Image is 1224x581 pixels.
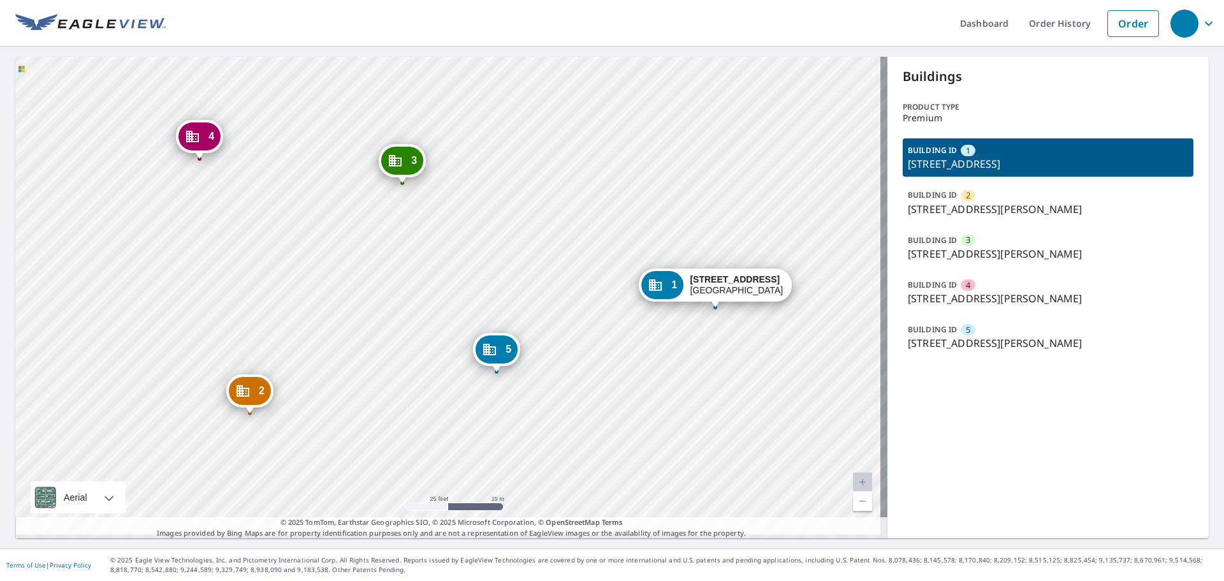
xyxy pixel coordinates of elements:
p: Product type [903,101,1193,113]
span: 2 [966,189,970,202]
p: Buildings [903,67,1193,86]
p: [STREET_ADDRESS][PERSON_NAME] [908,291,1188,306]
span: 4 [966,279,970,291]
p: [STREET_ADDRESS][PERSON_NAME] [908,246,1188,261]
span: 5 [966,324,970,336]
span: 4 [208,131,214,141]
p: BUILDING ID [908,279,957,290]
span: 1 [966,145,970,157]
p: BUILDING ID [908,145,957,156]
a: Current Level 20, Zoom In Disabled [853,473,872,492]
div: Aerial [31,482,126,513]
div: Dropped pin, building 4, Commercial property, 3720 Saint Martins Pl Cincinnati, OH 45211 [176,120,223,159]
span: © 2025 TomTom, Earthstar Geographics SIO, © 2025 Microsoft Corporation, © [280,517,623,528]
div: Dropped pin, building 3, Commercial property, 3729 Harding Ave Cincinnati, OH 45211 [379,144,426,184]
strong: [STREET_ADDRESS] [690,274,780,284]
div: Dropped pin, building 1, Commercial property, 3633 Glenmore Ave Cincinnati, OH 45211 [639,268,792,308]
p: BUILDING ID [908,324,957,335]
div: [GEOGRAPHIC_DATA] [690,274,783,296]
p: © 2025 Eagle View Technologies, Inc. and Pictometry International Corp. All Rights Reserved. Repo... [110,555,1218,575]
p: [STREET_ADDRESS][PERSON_NAME] [908,335,1188,351]
span: 3 [411,156,417,165]
a: Privacy Policy [50,561,91,570]
div: Dropped pin, building 2, Commercial property, 3728 Saint Martins Pl Cincinnati, OH 45211 [226,374,273,414]
div: Dropped pin, building 5, Commercial property, 3727 Harding Ave Cincinnati, OH 45211 [473,333,520,372]
p: BUILDING ID [908,235,957,246]
p: | [6,561,91,569]
p: Premium [903,113,1193,123]
a: Order [1107,10,1159,37]
span: 5 [506,344,511,354]
img: EV Logo [15,14,166,33]
span: 3 [966,234,970,246]
span: 1 [671,280,677,290]
a: OpenStreetMap [546,517,599,527]
p: [STREET_ADDRESS] [908,156,1188,172]
p: [STREET_ADDRESS][PERSON_NAME] [908,202,1188,217]
a: Terms [602,517,623,527]
div: Aerial [60,482,91,513]
a: Terms of Use [6,561,46,570]
span: 2 [259,386,265,395]
p: BUILDING ID [908,189,957,200]
a: Current Level 20, Zoom Out [853,492,872,511]
p: Images provided by Bing Maps are for property identification purposes only and are not a represen... [15,517,887,538]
